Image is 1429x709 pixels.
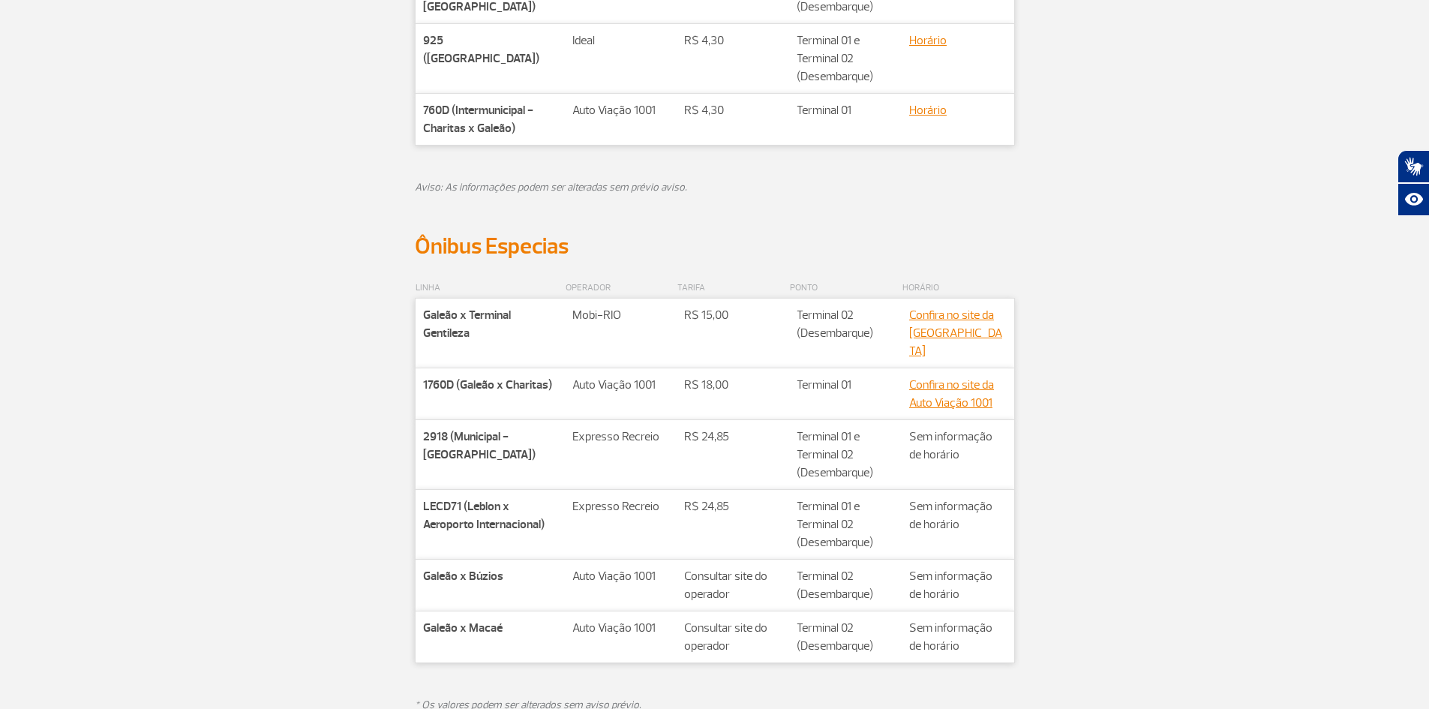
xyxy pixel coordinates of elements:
p: Auto Viação 1001 [572,376,669,394]
td: Terminal 01 e Terminal 02 (Desembarque) [789,420,902,490]
button: Abrir recursos assistivos. [1397,183,1429,216]
p: Consultar site do operador [684,567,782,603]
h2: Ônibus Especias [415,233,1015,260]
td: Expresso Recreio [565,490,677,560]
strong: 2918 (Municipal - [GEOGRAPHIC_DATA]) [423,429,536,462]
td: Terminal 01 e Terminal 02 (Desembarque) [789,24,902,94]
p: LINHA [416,279,564,297]
p: Ideal [572,32,669,50]
p: Sem informação de horário [909,619,1007,655]
strong: 925 ([GEOGRAPHIC_DATA]) [423,33,539,66]
p: HORÁRIO [902,279,1013,297]
strong: LECD71 (Leblon x Aeroporto Internacional) [423,499,545,532]
a: Horário [909,33,947,48]
p: R$ 15,00 [684,306,782,324]
p: TARIFA [677,279,788,297]
p: Consultar site do operador [684,619,782,655]
p: Auto Viação 1001 [572,567,669,585]
strong: Galeão x Macaé [423,620,503,635]
td: Terminal 02 (Desembarque) [789,299,902,368]
p: Mobi-RIO [572,306,669,324]
em: Aviso: As informações podem ser alteradas sem prévio aviso. [415,181,687,194]
a: Horário [909,103,947,118]
a: Confira no site da [GEOGRAPHIC_DATA] [909,308,1002,359]
th: PONTO [789,278,902,299]
p: R$ 24,85 [684,497,782,515]
p: Sem informação de horário [909,567,1007,603]
p: Sem informação de horário [909,428,1007,464]
strong: 1760D (Galeão x Charitas) [423,377,552,392]
p: Expresso Recreio [572,428,669,446]
div: Plugin de acessibilidade da Hand Talk. [1397,150,1429,216]
p: R$ 24,85 [684,428,782,446]
p: OPERADOR [566,279,676,297]
p: Sem informação de horário [909,497,1007,533]
p: R$ 18,00 [684,376,782,394]
strong: Galeão x Terminal Gentileza [423,308,511,341]
a: Confira no site da Auto Viação 1001 [909,377,994,410]
td: Terminal 02 (Desembarque) [789,611,902,663]
strong: Galeão x Búzios [423,569,503,584]
td: Terminal 01 [789,94,902,146]
p: Auto Viação 1001 [572,101,669,119]
p: R$ 4,30 [684,32,782,50]
p: R$ 4,30 [684,101,782,119]
button: Abrir tradutor de língua de sinais. [1397,150,1429,183]
strong: 760D (Intermunicipal - Charitas x Galeão) [423,103,533,136]
td: Terminal 01 [789,368,902,420]
td: Terminal 01 e Terminal 02 (Desembarque) [789,490,902,560]
p: Auto Viação 1001 [572,619,669,637]
td: Terminal 02 (Desembarque) [789,560,902,611]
